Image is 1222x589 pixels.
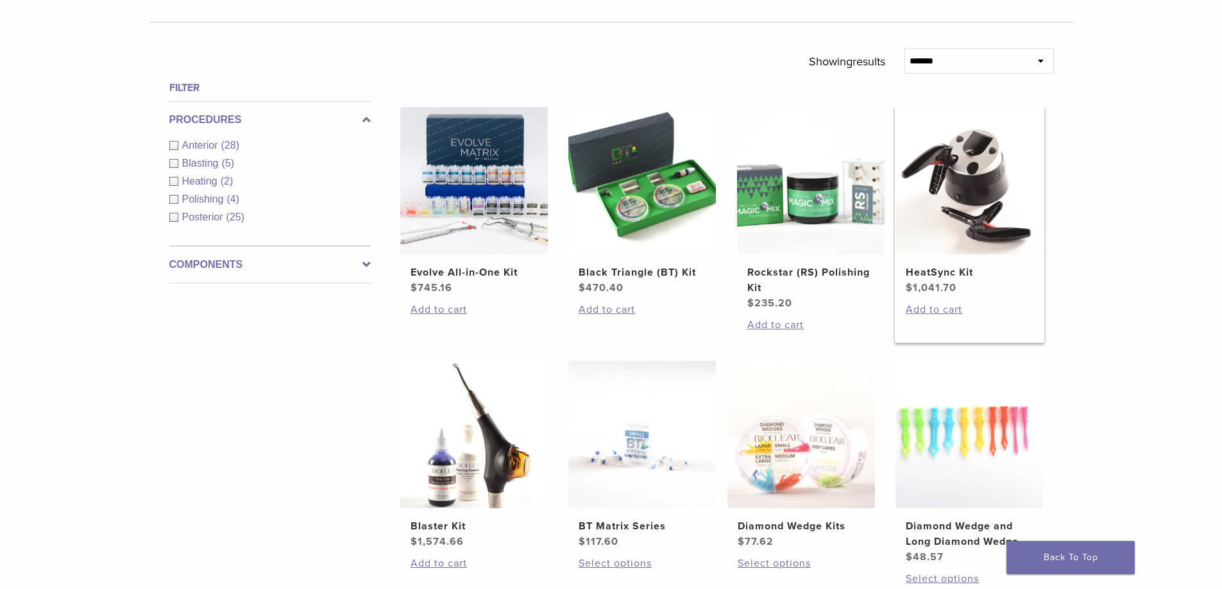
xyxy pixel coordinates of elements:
[895,107,1043,254] img: HeatSync Kit
[182,212,226,222] span: Posterior
[738,518,865,534] h2: Diamond Wedge Kits
[579,302,706,317] a: Add to cart: “Black Triangle (BT) Kit”
[906,265,1033,280] h2: HeatSync Kit
[411,281,452,294] bdi: 745.16
[182,158,222,169] span: Blasting
[400,361,549,549] a: Blaster KitBlaster Kit $1,574.66
[568,361,717,549] a: BT Matrix SeriesBT Matrix Series $117.60
[411,535,464,548] bdi: 1,574.66
[182,140,221,151] span: Anterior
[400,361,548,508] img: Blaster Kit
[895,361,1043,508] img: Diamond Wedge and Long Diamond Wedge
[906,551,913,563] span: $
[169,80,371,95] h4: Filter
[747,265,874,295] h2: Rockstar (RS) Polishing Kit
[747,297,792,310] bdi: 235.20
[221,158,234,169] span: (5)
[727,361,876,549] a: Diamond Wedge KitsDiamond Wedge Kits $77.62
[895,107,1044,295] a: HeatSync KitHeatSync Kit $1,041.70
[579,265,706,280] h2: Black Triangle (BT) Kit
[737,107,885,254] img: Rockstar (RS) Polishing Kit
[906,551,944,563] bdi: 48.57
[226,212,244,222] span: (25)
[226,194,239,204] span: (4)
[400,107,549,295] a: Evolve All-in-One KitEvolve All-in-One Kit $745.16
[169,112,371,128] label: Procedures
[747,317,874,333] a: Add to cart: “Rockstar (RS) Polishing Kit”
[738,535,745,548] span: $
[809,48,885,75] p: Showing results
[411,265,538,280] h2: Evolve All-in-One Kit
[727,361,875,508] img: Diamond Wedge Kits
[411,556,538,571] a: Add to cart: “Blaster Kit”
[747,297,754,310] span: $
[579,535,586,548] span: $
[906,281,913,294] span: $
[906,302,1033,317] a: Add to cart: “HeatSync Kit”
[182,194,227,204] span: Polishing
[579,281,586,294] span: $
[221,176,233,187] span: (2)
[400,107,548,254] img: Evolve All-in-One Kit
[411,518,538,534] h2: Blaster Kit
[579,518,706,534] h2: BT Matrix Series
[736,107,886,311] a: Rockstar (RS) Polishing KitRockstar (RS) Polishing Kit $235.20
[579,281,624,294] bdi: 470.40
[906,518,1033,549] h2: Diamond Wedge and Long Diamond Wedge
[169,257,371,272] label: Components
[221,140,239,151] span: (28)
[182,176,221,187] span: Heating
[568,361,716,508] img: BT Matrix Series
[579,535,618,548] bdi: 117.60
[906,571,1033,586] a: Select options for “Diamond Wedge and Long Diamond Wedge”
[568,107,716,254] img: Black Triangle (BT) Kit
[411,535,418,548] span: $
[738,556,865,571] a: Select options for “Diamond Wedge Kits”
[411,281,418,294] span: $
[411,302,538,317] a: Add to cart: “Evolve All-in-One Kit”
[579,556,706,571] a: Select options for “BT Matrix Series”
[1006,541,1135,574] a: Back To Top
[568,107,717,295] a: Black Triangle (BT) KitBlack Triangle (BT) Kit $470.40
[906,281,956,294] bdi: 1,041.70
[895,361,1044,565] a: Diamond Wedge and Long Diamond WedgeDiamond Wedge and Long Diamond Wedge $48.57
[738,535,774,548] bdi: 77.62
